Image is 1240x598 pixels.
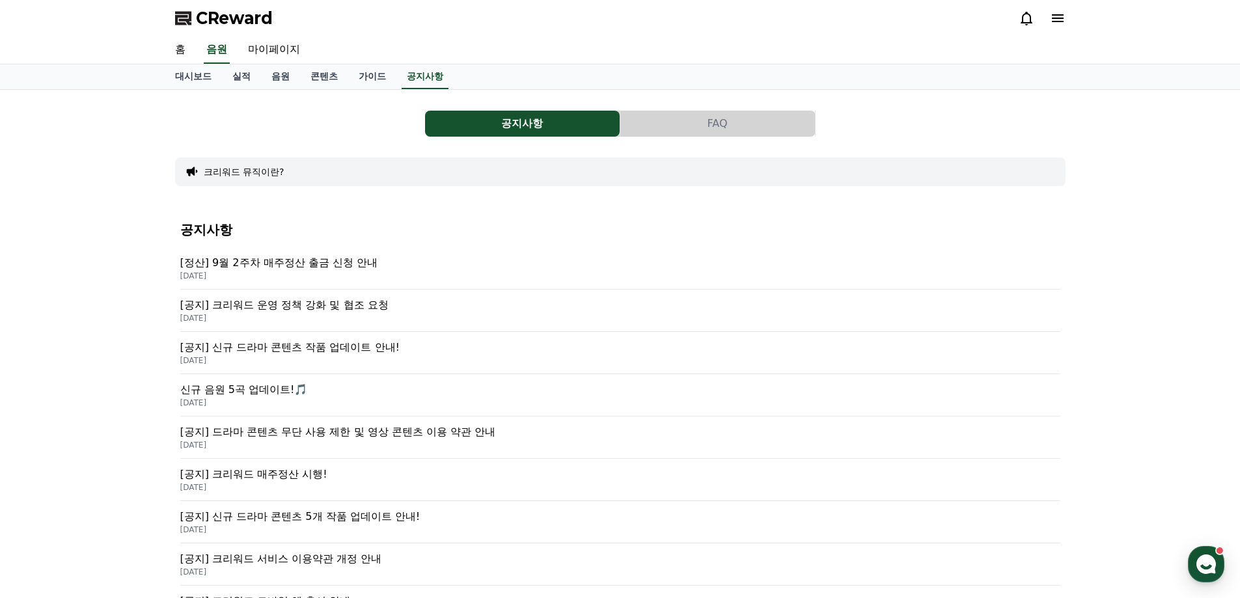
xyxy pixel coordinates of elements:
a: [정산] 9월 2주차 매주정산 출금 신청 안내 [DATE] [180,247,1060,290]
button: 공지사항 [425,111,620,137]
a: [공지] 신규 드라마 콘텐츠 5개 작품 업데이트 안내! [DATE] [180,501,1060,543]
p: [공지] 드라마 콘텐츠 무단 사용 제한 및 영상 콘텐츠 이용 약관 안내 [180,424,1060,440]
p: [DATE] [180,355,1060,366]
span: CReward [196,8,273,29]
a: [공지] 크리워드 매주정산 시행! [DATE] [180,459,1060,501]
p: [공지] 신규 드라마 콘텐츠 5개 작품 업데이트 안내! [180,509,1060,524]
p: [공지] 크리워드 운영 정책 강화 및 협조 요청 [180,297,1060,313]
span: 홈 [41,432,49,442]
a: [공지] 드라마 콘텐츠 무단 사용 제한 및 영상 콘텐츠 이용 약관 안내 [DATE] [180,416,1060,459]
a: 공지사항 [402,64,448,89]
p: [DATE] [180,567,1060,577]
p: [정산] 9월 2주차 매주정산 출금 신청 안내 [180,255,1060,271]
span: 대화 [119,433,135,443]
p: [DATE] [180,271,1060,281]
a: 콘텐츠 [300,64,348,89]
p: [공지] 신규 드라마 콘텐츠 작품 업데이트 안내! [180,340,1060,355]
p: [DATE] [180,313,1060,323]
a: [공지] 신규 드라마 콘텐츠 작품 업데이트 안내! [DATE] [180,332,1060,374]
h4: 공지사항 [180,223,1060,237]
a: FAQ [620,111,816,137]
p: [DATE] [180,524,1060,535]
p: [공지] 크리워드 매주정산 시행! [180,467,1060,482]
a: 가이드 [348,64,396,89]
a: 홈 [4,413,86,445]
a: 설정 [168,413,250,445]
a: 음원 [261,64,300,89]
p: [DATE] [180,398,1060,408]
p: [DATE] [180,440,1060,450]
button: 크리워드 뮤직이란? [204,165,284,178]
span: 설정 [201,432,217,442]
a: [공지] 크리워드 운영 정책 강화 및 협조 요청 [DATE] [180,290,1060,332]
a: 신규 음원 5곡 업데이트!🎵 [DATE] [180,374,1060,416]
a: 대시보드 [165,64,222,89]
button: FAQ [620,111,815,137]
a: [공지] 크리워드 서비스 이용약관 개정 안내 [DATE] [180,543,1060,586]
a: 홈 [165,36,196,64]
p: 신규 음원 5곡 업데이트!🎵 [180,382,1060,398]
a: 대화 [86,413,168,445]
a: 실적 [222,64,261,89]
p: [공지] 크리워드 서비스 이용약관 개정 안내 [180,551,1060,567]
a: 마이페이지 [238,36,310,64]
a: CReward [175,8,273,29]
p: [DATE] [180,482,1060,493]
a: 음원 [204,36,230,64]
